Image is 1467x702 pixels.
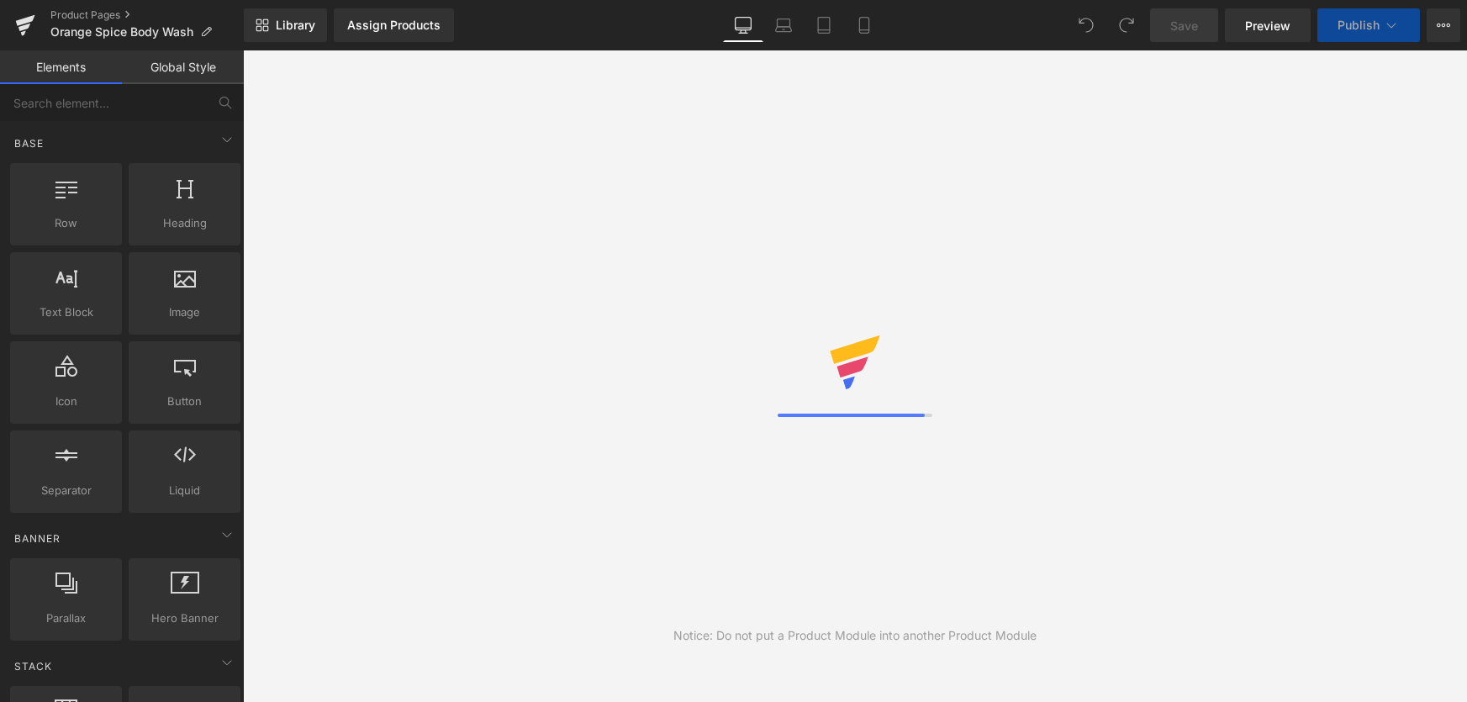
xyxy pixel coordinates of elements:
a: Desktop [723,8,763,42]
span: Publish [1338,18,1380,32]
a: Tablet [804,8,844,42]
span: Library [276,18,315,33]
span: Row [15,214,117,232]
button: Undo [1069,8,1103,42]
span: Button [134,393,235,410]
div: Assign Products [347,18,441,32]
button: Publish [1317,8,1420,42]
span: Base [13,135,45,151]
span: Heading [134,214,235,232]
a: New Library [244,8,327,42]
div: Notice: Do not put a Product Module into another Product Module [673,626,1037,645]
span: Separator [15,482,117,499]
span: Icon [15,393,117,410]
span: Save [1170,17,1198,34]
span: Orange Spice Body Wash [50,25,193,39]
a: Product Pages [50,8,244,22]
a: Laptop [763,8,804,42]
a: Preview [1225,8,1311,42]
span: Stack [13,658,54,674]
button: More [1427,8,1460,42]
span: Image [134,303,235,321]
span: Banner [13,530,62,546]
a: Mobile [844,8,884,42]
span: Liquid [134,482,235,499]
a: Global Style [122,50,244,84]
span: Text Block [15,303,117,321]
span: Parallax [15,610,117,627]
span: Preview [1245,17,1290,34]
button: Redo [1110,8,1143,42]
span: Hero Banner [134,610,235,627]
